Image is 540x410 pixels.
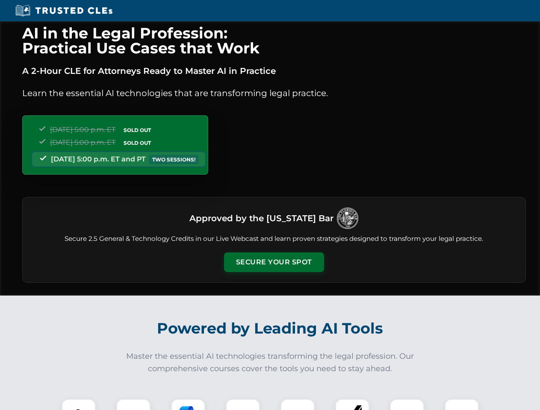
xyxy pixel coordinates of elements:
h1: AI in the Legal Profession: Practical Use Cases that Work [22,26,526,56]
p: Master the essential AI technologies transforming the legal profession. Our comprehensive courses... [121,350,420,375]
h3: Approved by the [US_STATE] Bar [189,211,333,226]
span: SOLD OUT [121,126,154,135]
img: Trusted CLEs [13,4,115,17]
p: Secure 2.5 General & Technology Credits in our Live Webcast and learn proven strategies designed ... [33,234,515,244]
p: A 2-Hour CLE for Attorneys Ready to Master AI in Practice [22,64,526,78]
span: [DATE] 5:00 p.m. ET [50,138,115,146]
span: [DATE] 5:00 p.m. ET [50,126,115,134]
span: SOLD OUT [121,138,154,147]
h2: Powered by Leading AI Tools [33,313,507,343]
p: Learn the essential AI technologies that are transforming legal practice. [22,86,526,100]
button: Secure Your Spot [224,252,324,272]
img: Logo [337,208,358,229]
